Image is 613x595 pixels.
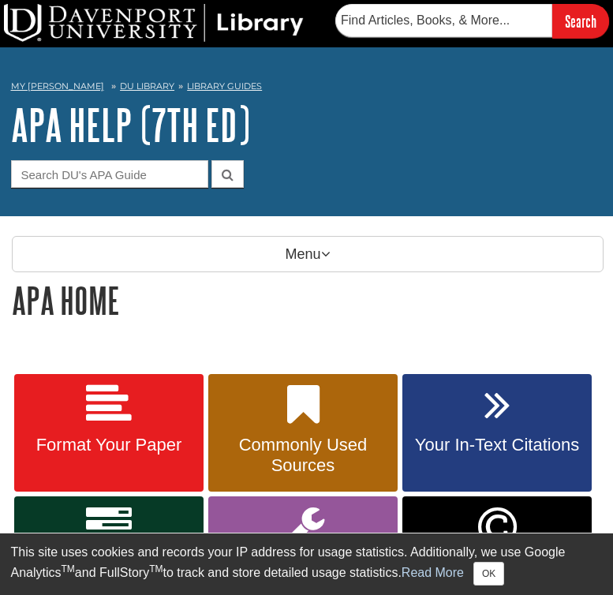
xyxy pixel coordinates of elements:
[11,543,603,586] div: This site uses cookies and records your IP address for usage statistics. Additionally, we use Goo...
[62,563,75,574] sup: TM
[335,4,609,38] form: Searches DU Library's articles, books, and more
[11,160,208,188] input: Search DU's APA Guide
[11,100,250,149] a: APA Help (7th Ed)
[12,280,604,320] h1: APA Home
[402,374,592,492] a: Your In-Text Citations
[414,435,580,455] span: Your In-Text Citations
[552,4,609,38] input: Search
[208,374,398,492] a: Commonly Used Sources
[335,4,552,37] input: Find Articles, Books, & More...
[11,80,104,93] a: My [PERSON_NAME]
[187,80,262,92] a: Library Guides
[149,563,163,574] sup: TM
[12,236,604,272] p: Menu
[473,562,504,586] button: Close
[14,374,204,492] a: Format Your Paper
[26,435,192,455] span: Format Your Paper
[11,76,603,101] nav: breadcrumb
[120,80,174,92] a: DU Library
[4,4,304,42] img: DU Library
[220,435,386,476] span: Commonly Used Sources
[402,566,464,579] a: Read More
